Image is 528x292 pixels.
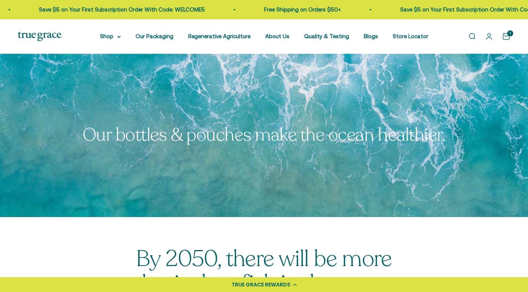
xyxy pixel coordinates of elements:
a: Store Locator [393,33,428,39]
div: TRUE GRACE REWARDS [232,281,290,289]
a: Regenerative Agriculture [188,33,250,39]
a: Free Shipping on Orders $50+ [263,6,340,13]
summary: Shop [100,32,121,41]
a: Blogs [364,33,378,39]
a: About Us [265,33,289,39]
p: Save $5 on Your First Subscription Order With Code: WELCOME5 [38,5,204,14]
a: Our Packaging [136,33,173,39]
split-lines: Our bottles & pouches make the ocean healthier. [83,123,445,147]
cart-count: 1 [507,30,513,36]
a: Quality & Testing [304,33,349,39]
